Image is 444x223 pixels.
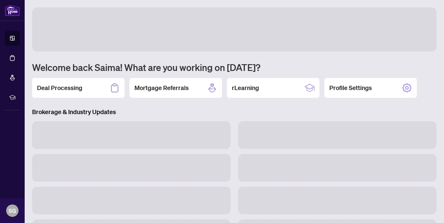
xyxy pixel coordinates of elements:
h1: Welcome back Saima! What are you working on [DATE]? [32,61,437,73]
img: logo [5,5,20,16]
h2: Mortgage Referrals [134,84,189,92]
span: SG [9,206,16,215]
h2: Profile Settings [329,84,372,92]
h2: rLearning [232,84,259,92]
h3: Brokerage & Industry Updates [32,108,437,116]
h2: Deal Processing [37,84,82,92]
